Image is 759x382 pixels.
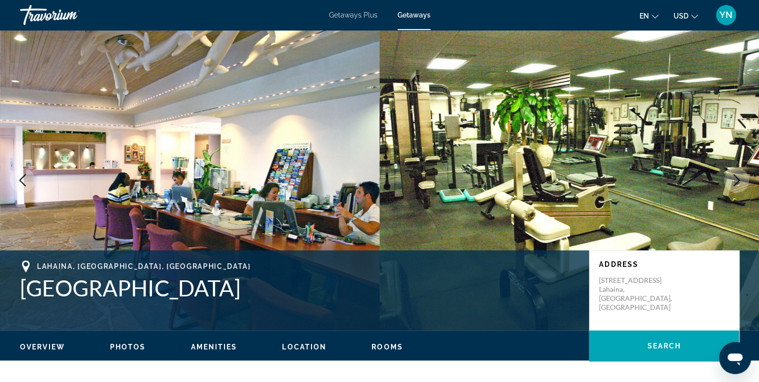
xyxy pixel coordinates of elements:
span: Location [282,343,326,351]
span: Rooms [371,343,403,351]
button: Location [282,342,326,351]
button: Next image [724,168,749,193]
a: Getaways [397,11,430,19]
span: Lahaina, [GEOGRAPHIC_DATA], [GEOGRAPHIC_DATA] [37,262,251,270]
a: Getaways Plus [329,11,377,19]
span: en [639,12,649,20]
span: Photos [110,343,146,351]
button: Change currency [673,9,698,23]
button: Photos [110,342,146,351]
a: Travorium [20,2,120,28]
button: Rooms [371,342,403,351]
button: User Menu [713,5,739,26]
p: [STREET_ADDRESS] Lahaina, [GEOGRAPHIC_DATA], [GEOGRAPHIC_DATA] [599,276,679,312]
button: Amenities [190,342,237,351]
button: Previous image [10,168,35,193]
button: Change language [639,9,658,23]
span: Amenities [190,343,237,351]
iframe: Button to launch messaging window [719,342,751,374]
button: Overview [20,342,65,351]
span: Overview [20,343,65,351]
span: Search [647,342,681,350]
span: USD [673,12,688,20]
p: Address [599,260,729,268]
h1: [GEOGRAPHIC_DATA] [20,275,579,301]
span: YN [719,10,732,20]
button: Search [589,330,739,361]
